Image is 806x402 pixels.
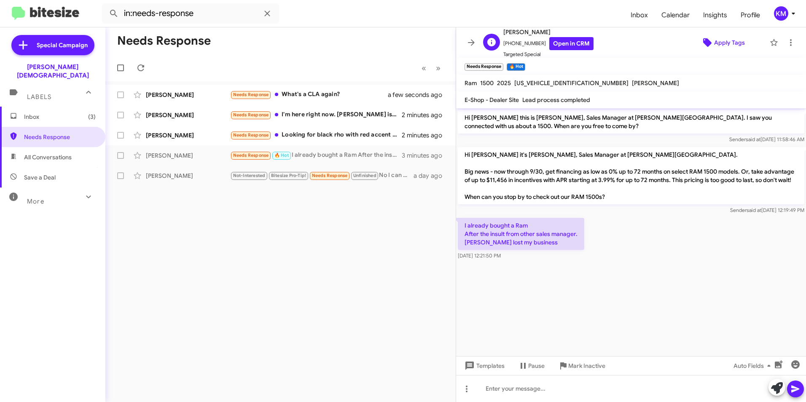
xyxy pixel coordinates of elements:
[146,131,230,139] div: [PERSON_NAME]
[465,79,477,87] span: Ram
[734,3,767,27] a: Profile
[37,41,88,49] span: Special Campaign
[27,198,44,205] span: More
[714,35,745,50] span: Apply Tags
[146,111,230,119] div: [PERSON_NAME]
[507,63,525,71] small: 🔥 Hot
[230,171,414,180] div: No I can not take a call now
[402,131,449,139] div: 2 minutes ago
[24,173,56,182] span: Save a Deal
[733,358,774,373] span: Auto Fields
[465,96,519,104] span: E-Shop - Dealer Site
[458,252,501,259] span: [DATE] 12:21:50 PM
[497,79,511,87] span: 2025
[522,96,590,104] span: Lead process completed
[568,358,605,373] span: Mark Inactive
[417,59,446,77] nav: Page navigation example
[233,112,269,118] span: Needs Response
[402,151,449,160] div: 3 minutes ago
[456,358,511,373] button: Templates
[24,153,72,161] span: All Conversations
[774,6,788,21] div: KM
[503,37,594,50] span: [PHONE_NUMBER]
[624,3,655,27] a: Inbox
[767,6,797,21] button: KM
[353,173,376,178] span: Unfinished
[230,130,402,140] div: Looking for black rho with red accent interior
[24,133,96,141] span: Needs Response
[233,153,269,158] span: Needs Response
[230,110,402,120] div: I'm here right now. [PERSON_NAME] is helping me. Thank you
[730,207,804,213] span: Sender [DATE] 12:19:49 PM
[146,151,230,160] div: [PERSON_NAME]
[746,136,760,142] span: said at
[511,358,551,373] button: Pause
[117,34,211,48] h1: Needs Response
[416,59,431,77] button: Previous
[274,153,289,158] span: 🔥 Hot
[503,27,594,37] span: [PERSON_NAME]
[230,90,398,99] div: What's a CLA again?
[514,79,629,87] span: [US_VEHICLE_IDENTIFICATION_NUMBER]
[402,111,449,119] div: 2 minutes ago
[503,50,594,59] span: Targeted Special
[271,173,306,178] span: Bitesize Pro-Tip!
[729,136,804,142] span: Sender [DATE] 11:58:46 AM
[146,172,230,180] div: [PERSON_NAME]
[312,173,348,178] span: Needs Response
[11,35,94,55] a: Special Campaign
[655,3,696,27] a: Calendar
[680,35,766,50] button: Apply Tags
[465,63,503,71] small: Needs Response
[102,3,279,24] input: Search
[24,113,96,121] span: Inbox
[458,218,584,250] p: I already bought a Ram After the insult from other sales manager. [PERSON_NAME] lost my business
[27,93,51,101] span: Labels
[398,91,449,99] div: a few seconds ago
[233,132,269,138] span: Needs Response
[463,358,505,373] span: Templates
[632,79,679,87] span: [PERSON_NAME]
[233,92,269,97] span: Needs Response
[88,113,96,121] span: (3)
[549,37,594,50] a: Open in CRM
[480,79,494,87] span: 1500
[727,358,781,373] button: Auto Fields
[436,63,441,73] span: »
[233,173,266,178] span: Not-Interested
[528,358,545,373] span: Pause
[414,172,449,180] div: a day ago
[747,207,761,213] span: said at
[458,110,804,134] p: Hi [PERSON_NAME] this is [PERSON_NAME], Sales Manager at [PERSON_NAME][GEOGRAPHIC_DATA]. I saw yo...
[696,3,734,27] a: Insights
[230,150,402,160] div: I already bought a Ram After the insult from other sales manager. [PERSON_NAME] lost my business
[146,91,230,99] div: [PERSON_NAME]
[422,63,426,73] span: «
[431,59,446,77] button: Next
[458,147,804,204] p: Hi [PERSON_NAME] it's [PERSON_NAME], Sales Manager at [PERSON_NAME][GEOGRAPHIC_DATA]. Big news - ...
[551,358,612,373] button: Mark Inactive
